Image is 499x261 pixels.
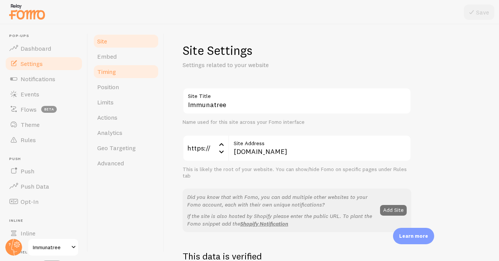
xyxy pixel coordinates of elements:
[5,86,83,102] a: Events
[8,2,46,21] img: fomo-relay-logo-orange.svg
[97,68,116,75] span: Timing
[228,135,411,162] input: myhonestcompany.com
[97,114,117,121] span: Actions
[21,90,39,98] span: Events
[183,119,411,126] div: Name used for this site across your Fomo interface
[183,43,411,58] h1: Site Settings
[97,159,124,167] span: Advanced
[228,135,411,148] label: Site Address
[183,135,228,162] div: https://
[21,198,39,205] span: Opt-In
[21,60,43,67] span: Settings
[21,229,35,237] span: Inline
[93,110,159,125] a: Actions
[93,34,159,49] a: Site
[183,88,411,101] label: Site Title
[5,163,83,179] a: Push
[97,129,122,136] span: Analytics
[5,102,83,117] a: Flows beta
[183,61,366,69] p: Settings related to your website
[41,106,57,113] span: beta
[93,79,159,94] a: Position
[5,194,83,209] a: Opt-In
[21,121,40,128] span: Theme
[5,41,83,56] a: Dashboard
[93,140,159,155] a: Geo Targeting
[5,71,83,86] a: Notifications
[5,132,83,147] a: Rules
[33,243,69,252] span: Immunatree
[21,136,36,144] span: Rules
[5,226,83,241] a: Inline
[393,228,434,244] div: Learn more
[187,212,375,227] p: If the site is also hosted by Shopify please enter the public URL. To plant the Fomo snippet add the
[240,220,288,227] a: Shopify Notification
[21,75,55,83] span: Notifications
[93,94,159,110] a: Limits
[93,155,159,171] a: Advanced
[9,34,83,38] span: Pop-ups
[21,106,37,113] span: Flows
[21,183,49,190] span: Push Data
[21,45,51,52] span: Dashboard
[5,117,83,132] a: Theme
[5,179,83,194] a: Push Data
[97,37,107,45] span: Site
[183,166,411,179] div: This is likely the root of your website. You can show/hide Fomo on specific pages under Rules tab
[9,218,83,223] span: Inline
[187,193,375,208] p: Did you know that with Fomo, you can add multiple other websites to your Fomo account, each with ...
[97,83,119,91] span: Position
[27,238,79,256] a: Immunatree
[21,167,34,175] span: Push
[97,144,136,152] span: Geo Targeting
[93,125,159,140] a: Analytics
[93,49,159,64] a: Embed
[9,157,83,162] span: Push
[5,56,83,71] a: Settings
[97,53,117,60] span: Embed
[399,232,428,240] p: Learn more
[380,205,407,216] button: Add Site
[97,98,114,106] span: Limits
[93,64,159,79] a: Timing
